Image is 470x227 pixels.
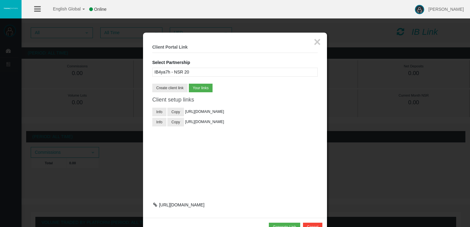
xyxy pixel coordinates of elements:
[152,108,166,116] button: Info
[152,59,190,66] label: Select Partnership
[152,97,318,103] h4: Client setup links
[45,6,81,11] span: English Global
[152,118,166,126] button: Info
[159,202,205,207] div: [URL][DOMAIN_NAME]
[167,118,184,126] button: Copy
[314,36,321,48] button: ×
[185,120,224,124] span: [URL][DOMAIN_NAME]
[415,5,424,14] img: user-image
[428,7,464,12] span: [PERSON_NAME]
[167,108,184,116] button: Copy
[152,203,158,207] div: Copy Direct Link
[152,45,188,50] b: Client Portal Link
[189,84,213,92] button: Your links
[94,7,106,12] span: Online
[3,7,18,10] img: logo.svg
[152,68,318,77] div: IB4ya7h - NSR 20
[152,84,188,92] button: Create client link
[185,110,224,114] span: [URL][DOMAIN_NAME]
